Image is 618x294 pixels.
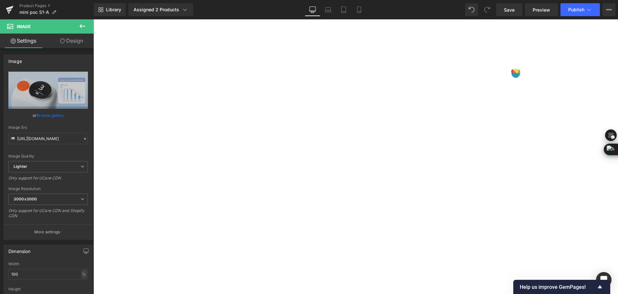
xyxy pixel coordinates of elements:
span: Image [17,24,31,29]
a: Design [48,34,95,48]
div: Only support for UCare CDN [8,176,88,185]
div: Height [8,287,88,291]
a: Preview [525,3,558,16]
button: More [602,3,615,16]
a: Laptop [320,3,336,16]
a: Tablet [336,3,351,16]
div: Assigned 2 Products [133,6,188,13]
div: Dimension [8,245,31,254]
div: % [81,270,87,279]
div: Only support for UCare CDN and Shopify CDN [8,208,88,223]
button: Redo [481,3,494,16]
input: auto [8,269,88,279]
p: More settings [34,229,60,235]
a: New Library [94,3,126,16]
a: Browse gallery [37,110,64,121]
div: Image Resolution [8,187,88,191]
div: Open Intercom Messenger [596,272,612,288]
button: Publish [560,3,600,16]
input: Link [8,133,88,144]
div: or [8,112,88,119]
a: Desktop [305,3,320,16]
span: Preview [533,6,550,13]
button: More settings [4,224,92,239]
iframe: To enrich screen reader interactions, please activate Accessibility in Grammarly extension settings [93,19,618,294]
span: Library [106,7,121,13]
b: 3000x3000 [14,197,37,201]
div: Image Src [8,125,88,130]
b: Lighter [14,164,27,169]
a: Mobile [351,3,367,16]
span: Publish [568,7,584,12]
span: Save [504,6,515,13]
div: Image [8,55,22,64]
div: Image Quality [8,154,88,158]
span: mini poc S1-A [19,10,49,15]
button: Show survey - Help us improve GemPages! [520,283,604,291]
span: Help us improve GemPages! [520,284,596,290]
div: Width [8,262,88,266]
a: Product Pages [19,3,94,8]
button: Undo [465,3,478,16]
